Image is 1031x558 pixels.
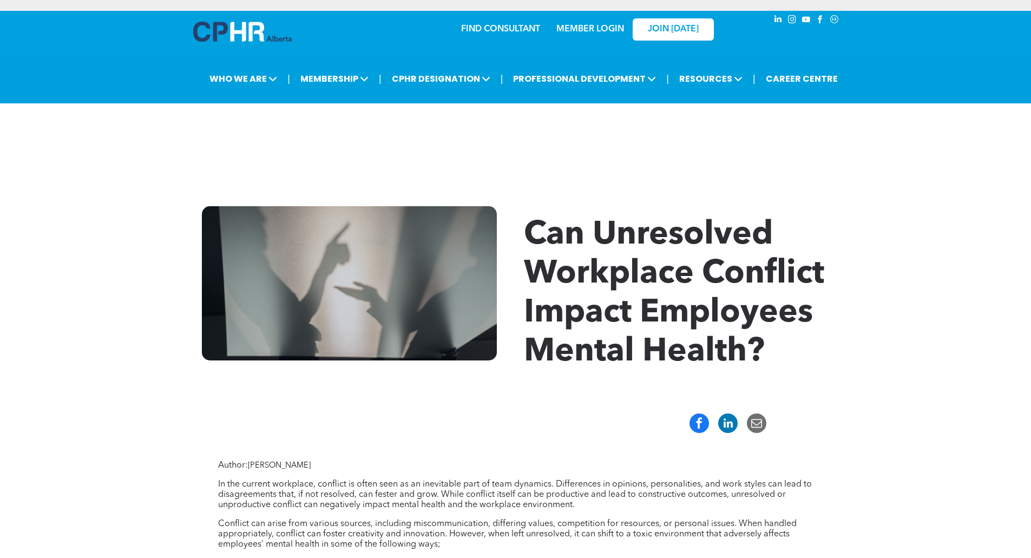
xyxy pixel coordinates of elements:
span: RESOURCES [676,69,746,89]
a: FIND CONSULTANT [461,25,540,34]
li: | [501,68,503,90]
p: Conflict can arise from various sources, including miscommunication, differing values, competitio... [218,519,813,550]
a: CAREER CENTRE [763,69,841,89]
span: Can Unresolved Workplace Conflict Impact Employees Mental Health? [524,219,824,369]
p: Author: [218,461,813,471]
a: JOIN [DATE] [633,18,714,41]
a: instagram [786,14,798,28]
span: JOIN [DATE] [648,24,699,35]
li: | [379,68,382,90]
li: | [666,68,669,90]
span: MEMBERSHIP [297,69,372,89]
span: PROFESSIONAL DEVELOPMENT [510,69,659,89]
a: youtube [800,14,812,28]
a: MEMBER LOGIN [556,25,624,34]
li: | [753,68,756,90]
span: CPHR DESIGNATION [389,69,494,89]
img: A blue and white logo for cp alberta [193,22,292,42]
a: facebook [815,14,826,28]
p: In the current workplace, conflict is often seen as an inevitable part of team dynamics. Differen... [218,480,813,510]
a: Social network [829,14,840,28]
span: [PERSON_NAME] [248,462,311,470]
li: | [287,68,290,90]
a: linkedin [772,14,784,28]
span: WHO WE ARE [206,69,280,89]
